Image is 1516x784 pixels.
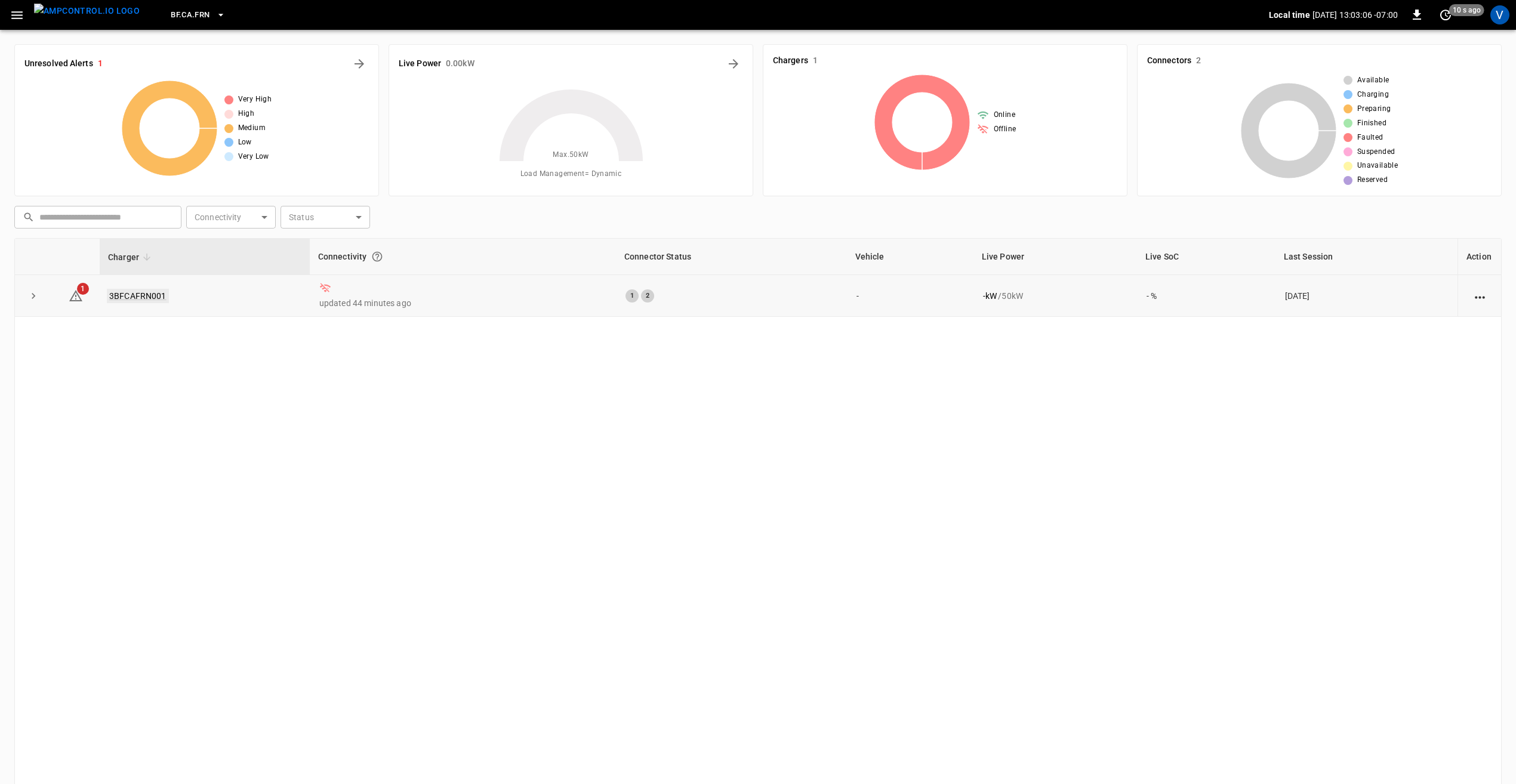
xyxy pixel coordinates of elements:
[1137,239,1275,275] th: Live SoC
[1436,5,1455,24] button: set refresh interval
[994,124,1016,135] span: Offline
[399,57,441,70] h6: Live Power
[994,109,1015,121] span: Online
[1196,54,1201,67] h6: 2
[1357,118,1386,129] span: Finished
[166,4,230,27] button: BF.CA.FRN
[34,4,140,18] img: ampcontrol.io logo
[847,239,973,275] th: Vehicle
[813,54,818,67] h6: 1
[1357,146,1395,158] span: Suspended
[983,290,1127,302] div: / 50 kW
[98,57,103,70] h6: 1
[366,246,388,267] button: Connection between the charger and our software.
[1312,9,1398,21] p: [DATE] 13:03:06 -07:00
[318,246,608,267] div: Connectivity
[1357,132,1383,144] span: Faulted
[238,94,272,106] span: Very High
[847,275,973,317] td: -
[1137,275,1275,317] td: - %
[724,54,743,73] button: Energy Overview
[1357,103,1391,115] span: Preparing
[24,287,42,305] button: expand row
[350,54,369,73] button: All Alerts
[1275,275,1458,317] td: [DATE]
[446,57,474,70] h6: 0.00 kW
[108,250,155,264] span: Charger
[616,239,847,275] th: Connector Status
[973,239,1137,275] th: Live Power
[238,151,269,163] span: Very Low
[1147,54,1191,67] h6: Connectors
[238,108,255,120] span: High
[24,57,93,70] h6: Unresolved Alerts
[983,290,997,302] p: - kW
[1472,290,1487,302] div: action cell options
[238,122,266,134] span: Medium
[77,283,89,295] span: 1
[69,290,83,300] a: 1
[238,137,252,149] span: Low
[1449,4,1484,16] span: 10 s ago
[641,289,654,303] div: 2
[107,289,169,303] a: 3BFCAFRN001
[319,297,606,309] p: updated 44 minutes ago
[1275,239,1458,275] th: Last Session
[1357,89,1389,101] span: Charging
[1269,9,1310,21] p: Local time
[1458,239,1501,275] th: Action
[553,149,588,161] span: Max. 50 kW
[1357,160,1398,172] span: Unavailable
[1490,5,1509,24] div: profile-icon
[1357,75,1389,87] span: Available
[171,8,209,22] span: BF.CA.FRN
[1357,174,1388,186] span: Reserved
[520,168,622,180] span: Load Management = Dynamic
[625,289,639,303] div: 1
[773,54,808,67] h6: Chargers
